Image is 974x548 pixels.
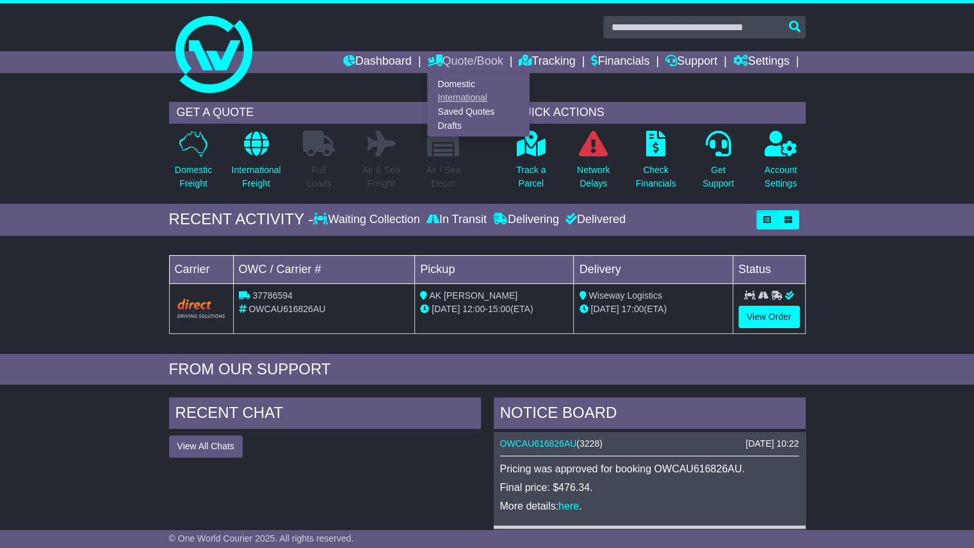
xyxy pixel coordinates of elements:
span: AK [PERSON_NAME] [429,290,517,301]
p: Network Delays [577,163,610,190]
a: InternationalFreight [231,130,281,197]
span: 12:00 [462,304,485,314]
div: ( ) [500,438,799,449]
span: © One World Courier 2025. All rights reserved. [169,533,354,544]
span: [DATE] [590,304,619,314]
button: View All Chats [169,435,243,458]
a: Quote/Book [427,51,503,73]
p: Account Settings [765,163,797,190]
a: DomesticFreight [174,130,213,197]
td: Status [733,255,805,283]
a: Drafts [428,119,529,133]
p: Air / Sea Depot [426,163,460,190]
span: 17:00 [621,304,644,314]
p: Full Loads [303,163,335,190]
div: Delivering [490,213,562,227]
a: GetSupport [702,130,735,197]
p: Domestic Freight [175,163,212,190]
p: International Freight [231,163,280,190]
a: Tracking [519,51,575,73]
p: Get Support [702,163,734,190]
p: Pricing was approved for booking OWCAU616826AU. [500,463,799,475]
img: Direct.png [177,299,225,318]
a: Financials [591,51,649,73]
a: Domestic [428,77,529,91]
a: Settings [733,51,790,73]
div: Waiting Collection [313,213,423,227]
div: [DATE] 10:22 [745,438,799,449]
p: Check Financials [636,163,676,190]
div: In Transit [423,213,490,227]
div: FROM OUR SUPPORT [169,360,806,379]
div: NOTICE BOARD [494,397,806,432]
a: Track aParcel [515,130,546,197]
a: Dashboard [343,51,412,73]
td: Carrier [169,255,233,283]
a: Saved Quotes [428,105,529,119]
div: GET A QUOTE [169,102,468,124]
div: Quote/Book [427,73,530,137]
td: OWC / Carrier # [233,255,415,283]
p: Air & Sea Freight [362,163,400,190]
div: (ETA) [579,303,727,316]
span: 15:00 [488,304,510,314]
a: NetworkDelays [576,130,610,197]
p: Final price: $476.34. [500,481,799,494]
a: here [558,501,579,511]
p: More details: . [500,500,799,512]
a: CheckFinancials [635,130,677,197]
span: [DATE] [432,304,460,314]
span: OWCAU616826AU [248,304,325,314]
div: Delivered [562,213,626,227]
a: View Order [738,306,800,328]
div: QUICK ACTIONS [507,102,806,124]
div: RECENT CHAT [169,397,481,432]
td: Delivery [574,255,733,283]
span: 37786594 [252,290,292,301]
a: Support [665,51,717,73]
a: AccountSettings [764,130,798,197]
span: Wiseway Logistics [588,290,662,301]
a: OWCAU616826AU [500,438,577,449]
td: Pickup [415,255,574,283]
a: International [428,91,529,105]
p: Track a Parcel [516,163,546,190]
div: RECENT ACTIVITY - [169,210,314,229]
span: 3228 [580,438,599,449]
div: - (ETA) [420,303,568,316]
